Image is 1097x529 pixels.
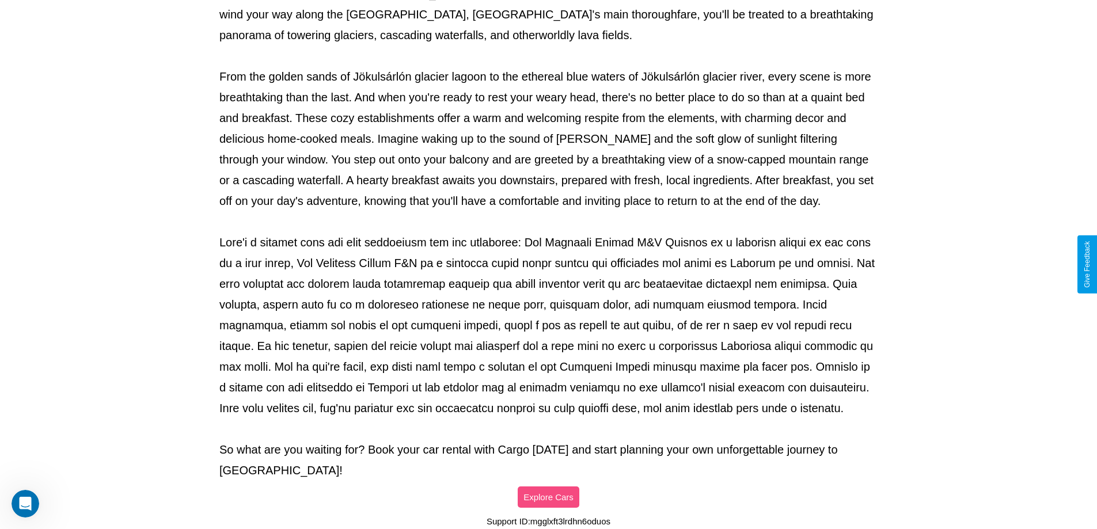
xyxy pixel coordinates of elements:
[518,486,579,508] button: Explore Cars
[487,513,610,529] p: Support ID: mgglxft3lrdhn6oduos
[1083,241,1091,288] div: Give Feedback
[12,490,39,517] iframe: Intercom live chat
